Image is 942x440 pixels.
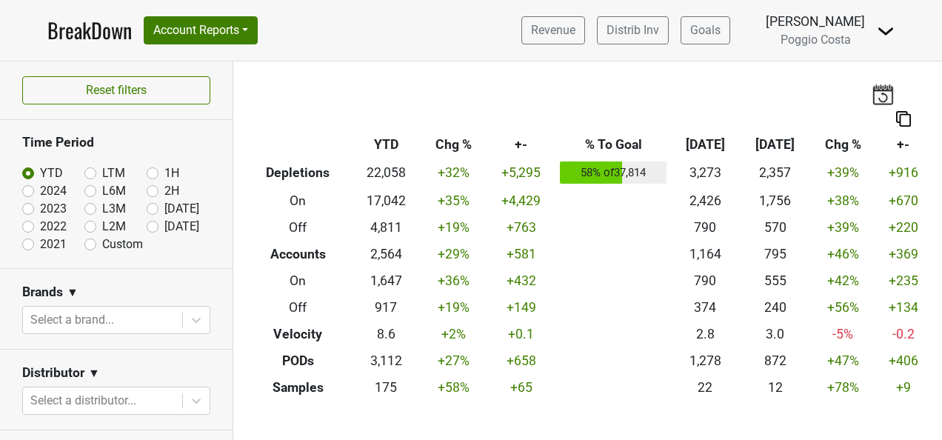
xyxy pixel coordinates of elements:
[875,187,931,214] td: +670
[244,214,351,241] th: Off
[872,84,894,104] img: last_updated_date
[810,132,875,159] th: Chg %
[351,347,421,374] td: 3,112
[164,200,199,218] label: [DATE]
[781,33,851,47] span: Poggio Costa
[421,267,486,294] td: +36 %
[487,187,556,214] td: +4,429
[810,347,875,374] td: +47 %
[670,347,740,374] td: 1,278
[810,321,875,347] td: -5 %
[487,214,556,241] td: +763
[244,294,351,321] th: Off
[244,374,351,401] th: Samples
[22,76,210,104] button: Reset filters
[810,267,875,294] td: +42 %
[40,236,67,253] label: 2021
[487,267,556,294] td: +432
[741,374,810,401] td: 12
[22,284,63,300] h3: Brands
[47,15,132,46] a: BreakDown
[875,241,931,267] td: +369
[875,294,931,321] td: +134
[875,214,931,241] td: +220
[102,164,125,182] label: LTM
[810,214,875,241] td: +39 %
[244,267,351,294] th: On
[670,241,740,267] td: 1,164
[810,294,875,321] td: +56 %
[670,294,740,321] td: 374
[810,241,875,267] td: +46 %
[741,321,810,347] td: 3.0
[40,182,67,200] label: 2024
[487,294,556,321] td: +149
[421,159,486,188] td: +32 %
[741,132,810,159] th: [DATE]
[421,374,486,401] td: +58 %
[681,16,730,44] a: Goals
[102,218,126,236] label: L2M
[487,132,556,159] th: +-
[244,241,351,267] th: Accounts
[875,321,931,347] td: -0.2
[741,187,810,214] td: 1,756
[351,187,421,214] td: 17,042
[741,214,810,241] td: 570
[741,294,810,321] td: 240
[40,200,67,218] label: 2023
[810,159,875,188] td: +39 %
[102,182,126,200] label: L6M
[164,218,199,236] label: [DATE]
[741,159,810,188] td: 2,357
[351,159,421,188] td: 22,058
[421,321,486,347] td: +2 %
[670,374,740,401] td: 22
[670,267,740,294] td: 790
[487,241,556,267] td: +581
[670,321,740,347] td: 2.8
[875,347,931,374] td: +406
[741,267,810,294] td: 555
[164,164,179,182] label: 1H
[877,22,895,40] img: Dropdown Menu
[421,294,486,321] td: +19 %
[421,187,486,214] td: +35 %
[244,347,351,374] th: PODs
[351,267,421,294] td: 1,647
[670,214,740,241] td: 790
[244,321,351,347] th: Velocity
[741,241,810,267] td: 795
[875,267,931,294] td: +235
[244,187,351,214] th: On
[102,200,126,218] label: L3M
[810,187,875,214] td: +38 %
[40,218,67,236] label: 2022
[875,132,931,159] th: +-
[421,214,486,241] td: +19 %
[67,284,78,301] span: ▼
[487,321,556,347] td: +0.1
[164,182,179,200] label: 2H
[810,374,875,401] td: +78 %
[421,132,486,159] th: Chg %
[766,12,865,31] div: [PERSON_NAME]
[351,321,421,347] td: 8.6
[670,187,740,214] td: 2,426
[487,374,556,401] td: +65
[88,364,100,382] span: ▼
[521,16,585,44] a: Revenue
[351,374,421,401] td: 175
[421,347,486,374] td: +27 %
[40,164,63,182] label: YTD
[144,16,258,44] button: Account Reports
[102,236,143,253] label: Custom
[244,159,351,188] th: Depletions
[487,347,556,374] td: +658
[22,365,84,381] h3: Distributor
[351,294,421,321] td: 917
[351,132,421,159] th: YTD
[670,159,740,188] td: 3,273
[875,374,931,401] td: +9
[896,111,911,127] img: Copy to clipboard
